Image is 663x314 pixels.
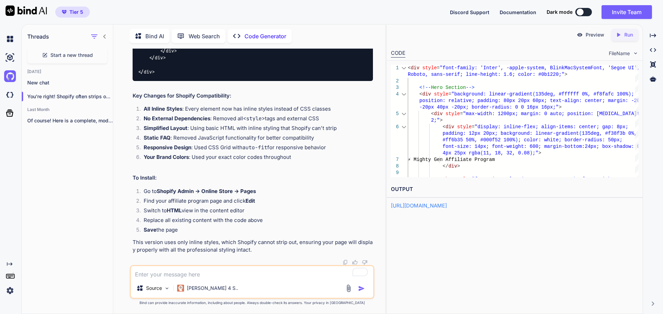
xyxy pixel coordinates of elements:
[391,156,399,163] div: 7
[352,260,358,265] img: like
[55,7,90,18] button: premiumTier 5
[577,32,583,38] img: preview
[445,176,451,182] span: h1
[391,202,447,209] a: [URL][DOMAIN_NAME]
[521,176,523,182] span: (
[631,91,634,97] span: ;
[133,92,373,100] h2: Key Changes for Shopify Compatibility:
[138,134,373,144] li: : Removed JavaScript functionality for better compatibility
[391,111,399,117] div: 5
[442,176,445,182] span: <
[451,91,532,97] span: "background: linear-gradient
[138,226,373,236] li: the page
[483,150,529,156] span: 11, 18, 32, 0.08
[628,91,631,97] span: )
[564,72,567,77] span: >
[391,124,399,130] div: 6
[391,91,399,98] div: 4
[155,55,163,61] span: div
[553,72,565,77] span: 20;"
[62,10,67,14] img: premium
[422,65,437,71] span: style
[144,226,156,233] strong: Save
[532,91,535,97] span: (
[400,65,409,71] div: Click to collapse the range.
[138,188,373,197] li: Go to
[609,50,630,57] span: FileName
[419,91,422,97] span: <
[138,207,373,216] li: Switch to view in the content editor
[480,150,483,156] span: (
[149,55,166,61] span: </ >
[585,65,640,71] span: emFont, 'Segoe UI',
[243,115,265,122] code: <style>
[434,111,442,117] span: div
[408,65,411,71] span: <
[450,9,489,15] span: Discord Support
[130,300,374,305] p: Bind can provide inaccurate information, including about people. Always double-check its answers....
[573,176,576,182] span: )
[4,33,16,45] img: chat
[400,124,409,130] div: Click to collapse the range.
[400,91,409,98] div: Click to collapse the range.
[187,285,238,292] p: [PERSON_NAME] 4 S..
[422,91,431,97] span: div
[138,153,373,163] li: : Used your exact color codes throughout
[437,65,440,71] span: =
[445,124,454,130] span: div
[442,124,445,130] span: <
[27,117,113,124] p: Of course! Here is a complete, modern,...
[460,111,463,117] span: =
[579,131,582,136] span: (
[400,111,409,117] div: Click to collapse the range.
[391,84,399,91] div: 3
[4,89,16,101] img: darkCloudIdeIcon
[431,118,440,123] span: 2;"
[144,69,152,75] span: div
[144,125,188,131] strong: Simplified Layout
[431,85,466,90] span: Hero Section
[576,176,631,182] span: ; font-weight: 800;
[144,144,191,151] strong: Responsive Design
[391,163,399,170] div: 8
[358,285,365,292] img: icon
[387,181,643,197] h2: OUTPUT
[440,118,442,123] span: >
[419,98,564,103] span: position: relative; padding: 80px 20px 60px; text-
[22,69,113,74] h2: [DATE]
[391,49,405,58] div: CODE
[434,91,448,97] span: style
[27,32,49,41] h1: Threads
[166,48,174,54] span: div
[518,137,622,143] span: ; color: white; border-radius: 50px;
[585,144,640,149] span: 24px; box-shadow: 0
[442,137,515,143] span: #ff6b35 50%, #000f52 100%
[4,52,16,63] img: ai-studio
[244,32,286,40] p: Code Generator
[167,207,182,214] strong: HTML
[4,70,16,82] img: githubLight
[131,266,373,278] textarea: To enrich screen reader interactions, please activate Accessibility in Grammarly extension settings
[538,150,541,156] span: >
[469,176,471,182] span: =
[440,65,585,71] span: "font-family: 'Inter', -apple-system, BlinkMacSyst
[442,144,585,149] span: font-size: 14px; font-weight: 600; margin-bottom:
[345,284,353,292] img: attachment
[586,31,604,38] p: Preview
[500,9,536,15] span: Documentation
[582,131,637,136] span: 135deg, #f38f3b 0%,
[500,9,536,16] button: Documentation
[431,111,434,117] span: <
[144,134,171,141] strong: Static FAQ
[138,115,373,124] li: : Removed all tags and external CSS
[474,124,619,130] span: "display: inline-flex; align-items: center; gap: 8
[564,98,645,103] span: align: center; margin: -20px
[69,9,83,16] span: Tier 5
[408,157,495,162] span: ⚡ Mighty Gen Affiliate Program
[524,176,573,182] span: 2.5rem, 5vw, 4rem
[472,124,474,130] span: =
[457,124,472,130] span: style
[138,105,373,115] li: : Every element now has inline styles instead of CSS classes
[530,150,532,156] span: )
[448,91,451,97] span: =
